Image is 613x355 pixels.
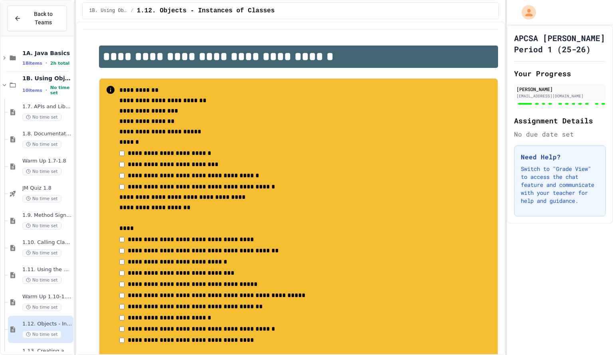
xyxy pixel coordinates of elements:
button: Back to Teams [7,6,67,31]
div: My Account [513,3,538,22]
span: No time set [50,85,72,95]
span: • [45,60,47,66]
span: 1.8. Documentation with Comments and Preconditions [22,131,72,137]
span: No time set [22,168,61,175]
div: No due date set [514,129,606,139]
span: No time set [22,222,61,230]
span: 1B. Using Objects [89,8,127,14]
span: 1.12. Objects - Instances of Classes [137,6,275,16]
div: [EMAIL_ADDRESS][DOMAIN_NAME] [516,93,603,99]
span: 1.9. Method Signatures [22,212,72,219]
span: 1.13. Creating and Initializing Objects: Constructors [22,348,72,355]
span: No time set [22,303,61,311]
span: 1.12. Objects - Instances of Classes [22,321,72,327]
span: 18 items [22,61,42,66]
div: [PERSON_NAME] [516,85,603,93]
span: No time set [22,141,61,148]
span: No time set [22,113,61,121]
h1: APCSA [PERSON_NAME] Period 1 (25-26) [514,32,606,55]
span: No time set [22,331,61,338]
iframe: chat widget [579,323,605,347]
iframe: chat widget [547,288,605,322]
span: 10 items [22,88,42,93]
span: 1.7. APIs and Libraries [22,103,72,110]
span: 1B. Using Objects [22,75,72,82]
span: Back to Teams [26,10,60,27]
span: 2h total [50,61,70,66]
span: Warm Up 1.10-1.11 [22,294,72,300]
span: JM Quiz 1.8 [22,185,72,192]
span: No time set [22,276,61,284]
span: • [45,87,47,93]
h3: Need Help? [521,152,599,162]
span: No time set [22,195,61,202]
p: Switch to "Grade View" to access the chat feature and communicate with your teacher for help and ... [521,165,599,205]
span: 1.10. Calling Class Methods [22,239,72,246]
span: / [131,8,133,14]
h2: Assignment Details [514,115,606,126]
h2: Your Progress [514,68,606,79]
span: No time set [22,249,61,257]
span: 1A. Java Basics [22,50,72,57]
span: 1.11. Using the Math Class [22,266,72,273]
span: Warm Up 1.7-1.8 [22,158,72,165]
